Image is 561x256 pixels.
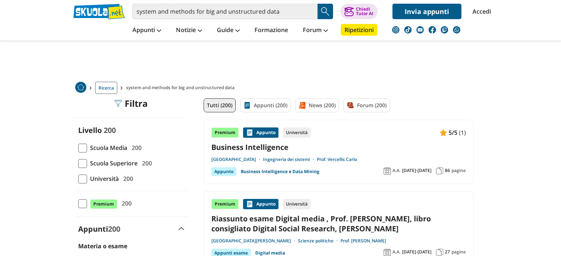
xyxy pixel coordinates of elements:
a: [GEOGRAPHIC_DATA] [211,157,263,162]
a: Accedi [472,4,488,19]
button: Search Button [318,4,333,19]
span: pagine [451,168,466,173]
div: Università [283,199,311,209]
a: Business Intelligence [211,142,466,152]
span: 200 [120,174,133,183]
a: Ripetizioni [341,24,377,36]
span: 86 [445,168,450,173]
span: 200 [129,143,142,152]
label: Materia o esame [78,242,127,250]
a: Forum (200) [343,98,390,112]
img: Anno accademico [384,167,391,175]
img: Pagine [436,249,443,256]
a: Tutti (200) [204,98,236,112]
label: Appunti [78,224,120,234]
img: News filtro contenuto [298,102,306,109]
span: Università [87,174,119,183]
a: Scienze politiche [298,238,340,244]
div: Chiedi Tutor AI [356,7,373,16]
a: News (200) [295,98,339,112]
a: Prof. Vercellis Carlo [317,157,357,162]
img: Appunti contenuto [246,200,253,208]
span: Scuola Media [87,143,127,152]
img: Home [75,82,86,93]
img: Apri e chiudi sezione [179,227,184,230]
span: A.A. [392,249,401,255]
a: Appunti (200) [240,98,291,112]
span: [DATE]-[DATE] [402,249,432,255]
div: Filtra [114,98,148,109]
img: Filtra filtri mobile [114,100,122,107]
a: Riassunto esame Digital media , Prof. [PERSON_NAME], libro consigliato Digital Social Research, [... [211,214,466,234]
span: [DATE]-[DATE] [402,168,432,173]
span: Premium [90,199,117,209]
span: 200 [139,158,152,168]
img: youtube [416,26,424,34]
a: Notizie [174,24,204,37]
img: facebook [429,26,436,34]
div: Premium [211,199,239,209]
a: Invia appunti [392,4,461,19]
span: (1) [459,128,466,137]
img: tiktok [404,26,412,34]
a: Appunti [131,24,163,37]
a: Forum [301,24,330,37]
img: Forum filtro contenuto [347,102,354,109]
div: Appunto [243,127,278,138]
a: Ricerca [95,82,117,94]
a: [GEOGRAPHIC_DATA][PERSON_NAME] [211,238,298,244]
img: Cerca appunti, riassunti o versioni [320,6,331,17]
div: Università [283,127,311,138]
img: twitch [441,26,448,34]
a: Formazione [253,24,290,37]
span: Scuola Superiore [87,158,138,168]
span: 200 [119,199,132,208]
a: Home [75,82,86,94]
img: Pagine [436,167,443,175]
span: 200 [104,125,116,135]
img: Appunti contenuto [246,129,253,136]
span: 200 [108,224,120,234]
img: Appunti contenuto [440,129,447,136]
a: Guide [215,24,242,37]
span: A.A. [392,168,401,173]
div: Premium [211,127,239,138]
input: Cerca appunti, riassunti o versioni [132,4,318,19]
img: Appunti filtro contenuto [243,102,251,109]
span: system and methods for big and unstructured data [126,82,238,94]
img: instagram [392,26,399,34]
img: WhatsApp [453,26,460,34]
a: Ingegneria dei sistemi [263,157,317,162]
span: 5/5 [449,128,457,137]
label: Livello [78,125,102,135]
img: Anno accademico [384,249,391,256]
a: Business Intelligence e Data Mining [241,167,319,176]
button: ChiediTutor AI [340,4,378,19]
div: Appunto [243,199,278,209]
a: Prof. [PERSON_NAME] [340,238,386,244]
div: Appunto [211,167,236,176]
span: 27 [445,249,450,255]
span: pagine [451,249,466,255]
